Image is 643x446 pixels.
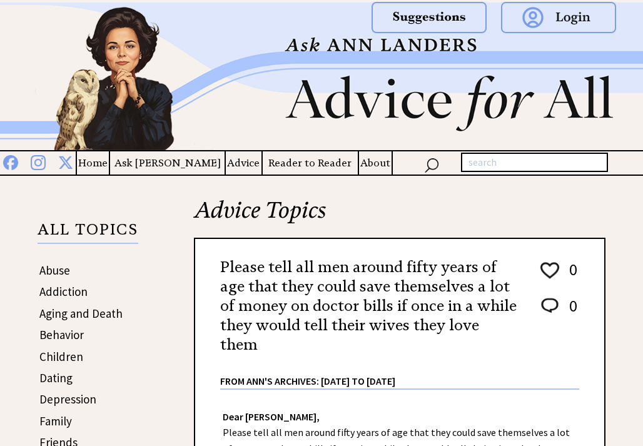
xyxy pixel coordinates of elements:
a: Dating [39,370,73,385]
a: Family [39,413,72,428]
strong: Dear [PERSON_NAME], [223,410,320,423]
a: Reader to Reader [263,155,358,171]
a: Behavior [39,327,84,342]
a: Ask [PERSON_NAME] [110,155,225,171]
a: Children [39,349,83,364]
img: x%20blue.png [58,153,73,170]
a: About [359,155,392,171]
td: 0 [563,295,578,328]
h2: Please tell all men around fifty years of age that they could save themselves a lot of money on d... [220,258,517,355]
p: ALL TOPICS [38,223,138,244]
img: instagram%20blue.png [31,153,46,170]
h2: Advice Topics [194,195,605,238]
a: Advice [226,155,261,171]
a: Aging and Death [39,306,123,321]
div: From Ann's Archives: [DATE] to [DATE] [220,355,579,388]
a: Addiction [39,284,88,299]
a: Abuse [39,263,70,278]
img: login.png [501,2,616,33]
img: heart_outline%201.png [539,260,561,281]
a: Home [77,155,109,171]
a: Depression [39,392,96,407]
img: suggestions.png [372,2,487,33]
td: 0 [563,259,578,294]
img: search_nav.png [424,155,439,173]
img: message_round%202.png [539,296,561,316]
input: search [461,153,608,173]
img: facebook%20blue.png [3,153,18,170]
